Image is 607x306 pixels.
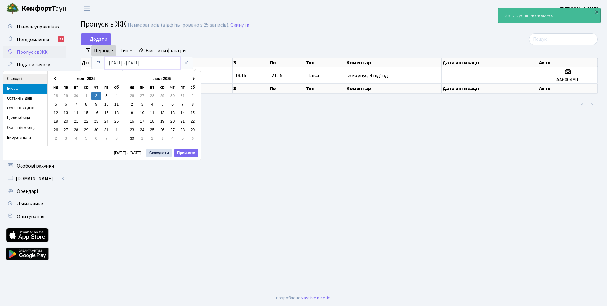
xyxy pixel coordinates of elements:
td: 18 [147,117,157,126]
td: 8 [188,100,198,109]
input: Пошук... [529,33,598,45]
td: 20 [168,117,178,126]
a: Орендарі [3,185,66,198]
th: лист 2025 [137,75,188,83]
td: 20 [61,117,71,126]
h5: AA6004MT [541,77,595,83]
td: 2 [91,92,101,100]
td: 22 [81,117,91,126]
td: 6 [61,100,71,109]
a: Особові рахунки [3,160,66,172]
th: ср [157,83,168,92]
td: 10 [137,109,147,117]
th: чт [91,83,101,92]
td: 30 [127,134,137,143]
li: Останній місяць [3,123,47,133]
td: 3 [101,92,112,100]
li: Цього місяця [3,113,47,123]
th: жовт 2025 [61,75,112,83]
th: вт [71,83,81,92]
td: 24 [137,126,147,134]
th: ср [81,83,91,92]
a: Тип [117,45,135,56]
td: 19 [51,117,61,126]
td: 9 [127,109,137,117]
th: пт [101,83,112,92]
td: 7 [101,134,112,143]
td: 10 [101,100,112,109]
td: 1 [81,92,91,100]
td: 26 [157,126,168,134]
a: Опитування [3,210,66,223]
td: 8 [112,134,122,143]
td: 2 [51,134,61,143]
th: Тип [305,58,346,67]
td: 23 [127,126,137,134]
td: 31 [101,126,112,134]
span: Таксі [308,73,319,78]
td: 11 [147,109,157,117]
a: Скинути [230,22,249,28]
td: 29 [61,92,71,100]
td: 7 [178,100,188,109]
td: 14 [178,109,188,117]
th: Дата активації [442,58,538,67]
span: [DATE] - [DATE] [114,151,144,155]
span: Панель управління [17,23,59,30]
td: 25 [112,117,122,126]
td: 21 [71,117,81,126]
span: Подати заявку [17,61,50,68]
td: 26 [127,92,137,100]
td: 27 [137,92,147,100]
a: Лічильники [3,198,66,210]
span: Повідомлення [17,36,49,43]
th: сб [188,83,198,92]
td: 3 [137,100,147,109]
td: 3 [61,134,71,143]
td: 29 [81,126,91,134]
td: 13 [61,109,71,117]
th: нд [51,83,61,92]
td: 28 [71,126,81,134]
td: 14 [71,109,81,117]
a: Додати [81,33,111,45]
span: Таун [21,3,66,14]
td: 18 [112,109,122,117]
th: пн [137,83,147,92]
th: вт [147,83,157,92]
td: 4 [71,134,81,143]
td: 31 [178,92,188,100]
th: пт [178,83,188,92]
td: 28 [178,126,188,134]
td: 24 [101,117,112,126]
td: 2 [147,134,157,143]
td: 1 [188,92,198,100]
td: 12 [51,109,61,117]
div: × [593,9,600,15]
td: 25 [147,126,157,134]
b: Комфорт [21,3,52,14]
td: 12 [157,109,168,117]
th: сб [112,83,122,92]
button: Скасувати [146,149,172,157]
span: Опитування [17,213,44,220]
span: Пропуск в ЖК [81,19,126,30]
td: 29 [188,126,198,134]
td: 21 [178,117,188,126]
td: 2 [127,100,137,109]
a: Повідомлення21 [3,33,66,46]
td: 17 [137,117,147,126]
div: Розроблено . [276,295,331,302]
td: 22 [188,117,198,126]
td: 9 [91,100,101,109]
td: 15 [188,109,198,117]
td: 15 [81,109,91,117]
th: По [269,84,305,93]
th: Коментар [346,58,442,67]
td: 1 [112,126,122,134]
button: Переключити навігацію [79,3,95,14]
span: 5 корпус, 4 під'їзд [348,72,388,79]
a: [PERSON_NAME]. [560,5,599,13]
span: 19:15 [235,72,246,79]
td: 13 [168,109,178,117]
